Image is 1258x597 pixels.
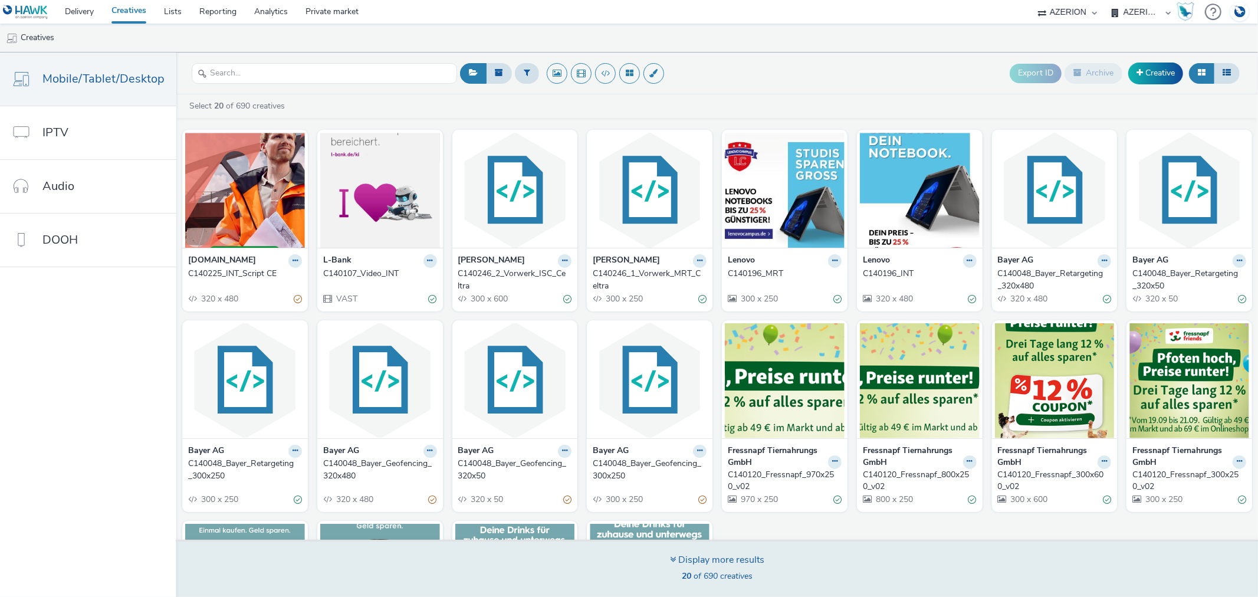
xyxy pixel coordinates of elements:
[998,254,1034,268] strong: Bayer AG
[42,231,78,248] span: DOOH
[728,469,842,493] a: C140120_Fressnapf_970x250_v02
[1132,268,1246,292] a: C140048_Bayer_Retargeting_320x50
[458,268,572,292] a: C140246_2_Vorwerk_ISC_Celtra
[429,494,437,506] div: Partially valid
[1128,63,1183,84] a: Creative
[1238,293,1246,306] div: Valid
[698,494,707,506] div: Partially valid
[1010,293,1048,304] span: 320 x 480
[6,32,18,44] img: mobile
[863,268,972,280] div: C140196_INT
[320,133,440,248] img: C140107_Video_INT visual
[1010,494,1048,505] span: 300 x 600
[682,570,753,582] span: of 690 creatives
[1238,494,1246,506] div: Valid
[188,458,297,482] div: C140048_Bayer_Retargeting_300x250
[188,268,302,280] a: C140225_INT_Script CE
[455,323,575,438] img: C140048_Bayer_Geofencing_320x50 visual
[323,268,432,280] div: C140107_Video_INT
[593,254,660,268] strong: [PERSON_NAME]
[455,133,575,248] img: C140246_2_Vorwerk_ISC_Celtra visual
[1231,2,1249,22] img: Account DE
[1129,323,1249,438] img: C140120_Fressnapf_300x250_v02 visual
[875,494,913,505] span: 800 x 250
[470,494,504,505] span: 320 x 50
[1132,469,1246,493] a: C140120_Fressnapf_300x250_v02
[323,458,437,482] a: C140048_Bayer_Geofencing_320x480
[1144,293,1178,304] span: 320 x 50
[429,293,437,306] div: Valid
[1189,63,1214,83] button: Grid
[323,445,359,458] strong: Bayer AG
[860,133,980,248] img: C140196_INT visual
[998,445,1095,469] strong: Fressnapf Tiernahrungs GmbH
[188,268,297,280] div: C140225_INT_Script CE
[593,458,702,482] div: C140048_Bayer_Geofencing_300x250
[294,293,302,306] div: Partially valid
[1132,469,1241,493] div: C140120_Fressnapf_300x250_v02
[875,293,913,304] span: 320 x 480
[200,293,238,304] span: 320 x 480
[1129,133,1249,248] img: C140048_Bayer_Retargeting_320x50 visual
[458,458,572,482] a: C140048_Bayer_Geofencing_320x50
[1177,2,1194,21] img: Hawk Academy
[728,469,837,493] div: C140120_Fressnapf_970x250_v02
[998,268,1112,292] a: C140048_Bayer_Retargeting_320x480
[728,268,842,280] a: C140196_MRT
[188,100,290,111] a: Select of 690 creatives
[998,469,1112,493] a: C140120_Fressnapf_300x600_v02
[740,293,778,304] span: 300 x 250
[42,178,74,195] span: Audio
[1010,64,1062,83] button: Export ID
[863,469,977,493] a: C140120_Fressnapf_800x250_v02
[188,445,224,458] strong: Bayer AG
[185,323,305,438] img: C140048_Bayer_Retargeting_300x250 visual
[1132,268,1241,292] div: C140048_Bayer_Retargeting_320x50
[670,553,764,567] div: Display more results
[214,100,224,111] strong: 20
[323,458,432,482] div: C140048_Bayer_Geofencing_320x480
[682,570,691,582] strong: 20
[563,494,571,506] div: Partially valid
[998,469,1107,493] div: C140120_Fressnapf_300x600_v02
[833,494,842,506] div: Valid
[1177,2,1199,21] a: Hawk Academy
[863,254,890,268] strong: Lenovo
[200,494,238,505] span: 300 x 250
[995,323,1115,438] img: C140120_Fressnapf_300x600_v02 visual
[1103,293,1111,306] div: Valid
[968,494,977,506] div: Valid
[323,254,352,268] strong: L-Bank
[728,254,755,268] strong: Lenovo
[192,63,457,84] input: Search...
[593,445,629,458] strong: Bayer AG
[725,323,845,438] img: C140120_Fressnapf_970x250_v02 visual
[3,5,48,19] img: undefined Logo
[863,445,960,469] strong: Fressnapf Tiernahrungs GmbH
[860,323,980,438] img: C140120_Fressnapf_800x250_v02 visual
[294,494,302,506] div: Valid
[335,293,357,304] span: VAST
[42,124,68,141] span: IPTV
[593,268,702,292] div: C140246_1_Vorwerk_MRT_Celtra
[593,458,707,482] a: C140048_Bayer_Geofencing_300x250
[563,293,571,306] div: Valid
[605,293,643,304] span: 300 x 250
[995,133,1115,248] img: C140048_Bayer_Retargeting_320x480 visual
[593,268,707,292] a: C140246_1_Vorwerk_MRT_Celtra
[470,293,508,304] span: 300 x 600
[185,133,305,248] img: C140225_INT_Script CE visual
[458,458,567,482] div: C140048_Bayer_Geofencing_320x50
[863,268,977,280] a: C140196_INT
[188,458,302,482] a: C140048_Bayer_Retargeting_300x250
[863,469,972,493] div: C140120_Fressnapf_800x250_v02
[590,133,710,248] img: C140246_1_Vorwerk_MRT_Celtra visual
[740,494,778,505] span: 970 x 250
[698,293,707,306] div: Valid
[335,494,373,505] span: 320 x 480
[458,445,494,458] strong: Bayer AG
[1144,494,1183,505] span: 300 x 250
[458,254,525,268] strong: [PERSON_NAME]
[323,268,437,280] a: C140107_Video_INT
